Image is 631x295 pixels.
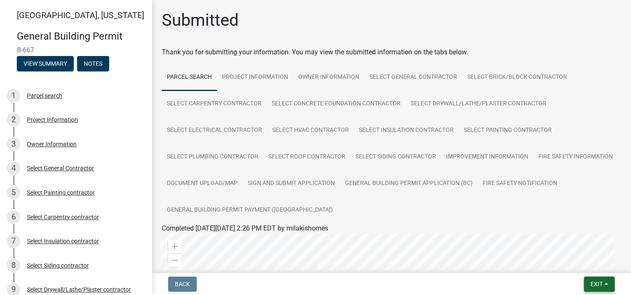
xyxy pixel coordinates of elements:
a: Select Insulation contractor [354,117,459,144]
h4: General Building Permit [17,30,145,43]
a: Select Electrical contractor [162,117,267,144]
div: Owner Information [27,141,77,147]
button: View Summary [17,56,74,71]
span: Back [175,281,190,287]
div: Parcel search [27,93,62,99]
div: 6 [7,210,20,224]
a: Project Information [217,64,293,91]
a: Owner Information [293,64,364,91]
a: Select Painting contractor [459,117,557,144]
a: Select Carpentry contractor [162,91,267,118]
a: Parcel search [162,64,217,91]
div: Thank you for submitting your information. You may view the submitted information on the tabs below. [162,47,621,57]
div: Zoom out [168,253,182,267]
h1: Submitted [162,10,239,30]
a: Select Brick/Block Contractor [462,64,572,91]
div: Select Painting contractor [27,190,95,196]
button: Notes [77,56,109,71]
div: 2 [7,113,20,126]
wm-modal-confirm: Summary [17,61,74,67]
a: General Building Permit Payment ([GEOGRAPHIC_DATA]) [162,197,338,224]
div: 7 [7,234,20,248]
wm-modal-confirm: Notes [77,61,109,67]
div: Select Siding contractor [27,263,89,268]
div: Select Carpentry contractor [27,214,99,220]
a: Select General Contractor [364,64,462,91]
span: B-667 [17,46,135,54]
div: 8 [7,259,20,272]
span: [GEOGRAPHIC_DATA], [US_STATE] [17,10,144,20]
div: 4 [7,161,20,175]
div: Select General Contractor [27,165,94,171]
span: Exit [591,281,603,287]
a: Select Drywall/Lathe/Plaster contractor [406,91,551,118]
div: 3 [7,137,20,151]
a: Sign and Submit Application [243,170,340,197]
a: General Building Permit Application (BC) [340,170,478,197]
a: Document Upload/Map [162,170,243,197]
a: Fire Safety Notification [478,170,562,197]
button: Back [168,276,197,292]
div: Select Drywall/Lathe/Plaster contractor [27,287,131,292]
a: Fire Safety Information [533,144,618,171]
a: Select Roof contractor [263,144,350,171]
button: Exit [584,276,615,292]
a: Select Concrete Foundation contractor [267,91,406,118]
a: Select Siding contractor [350,144,441,171]
a: Select Plumbing contractor [162,144,263,171]
div: Zoom in [168,240,182,253]
span: Completed [DATE][DATE] 2:26 PM EDT by milakishomes [162,224,328,232]
div: 5 [7,186,20,199]
div: 1 [7,89,20,102]
a: Improvement Information [441,144,533,171]
a: Select HVAC Contractor [267,117,354,144]
div: Select Insulation contractor [27,238,99,244]
div: Project Information [27,117,78,123]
